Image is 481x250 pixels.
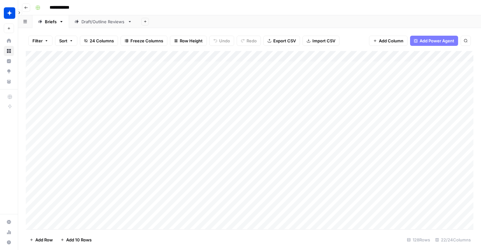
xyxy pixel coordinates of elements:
a: Browse [4,46,14,56]
button: Undo [209,36,234,46]
span: Import CSV [312,38,335,44]
button: Redo [237,36,261,46]
button: 24 Columns [80,36,118,46]
a: Opportunities [4,66,14,76]
a: Insights [4,56,14,66]
button: Add Column [369,36,408,46]
span: Export CSV [273,38,296,44]
span: Filter [32,38,43,44]
button: Row Height [170,36,207,46]
span: Freeze Columns [130,38,163,44]
span: Add Column [379,38,403,44]
div: 22/24 Columns [433,235,473,245]
a: Briefs [32,15,69,28]
button: Import CSV [303,36,339,46]
button: Export CSV [263,36,300,46]
span: Add Row [35,237,53,243]
a: Draft/Outline Reviews [69,15,137,28]
div: 128 Rows [404,235,433,245]
a: Your Data [4,76,14,87]
button: Add Row [26,235,57,245]
span: Add Power Agent [420,38,454,44]
div: Briefs [45,18,57,25]
span: 24 Columns [90,38,114,44]
span: Add 10 Rows [66,237,92,243]
a: Home [4,36,14,46]
span: Row Height [180,38,203,44]
button: Help + Support [4,237,14,247]
span: Sort [59,38,67,44]
button: Workspace: Wiz [4,5,14,21]
div: Draft/Outline Reviews [81,18,125,25]
span: Undo [219,38,230,44]
button: Freeze Columns [121,36,167,46]
a: Usage [4,227,14,237]
button: Filter [28,36,52,46]
button: Add Power Agent [410,36,458,46]
a: Settings [4,217,14,227]
button: Add 10 Rows [57,235,95,245]
button: Sort [55,36,77,46]
span: Redo [247,38,257,44]
img: Wiz Logo [4,7,15,19]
